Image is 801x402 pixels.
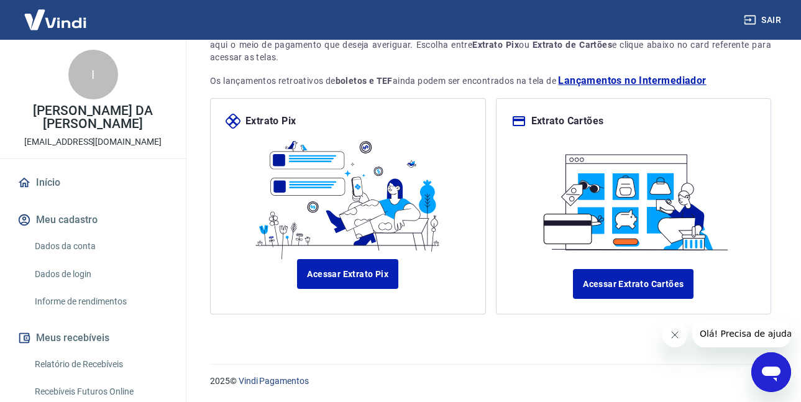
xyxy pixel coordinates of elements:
[15,324,171,352] button: Meus recebíveis
[533,40,612,50] strong: Extrato de Cartões
[30,289,171,314] a: Informe de rendimentos
[751,352,791,392] iframe: Botão para abrir a janela de mensagens
[30,262,171,287] a: Dados de login
[245,114,296,129] p: Extrato Pix
[573,269,693,299] a: Acessar Extrato Cartões
[250,129,446,259] img: ilustrapix.38d2ed8fdf785898d64e9b5bf3a9451d.svg
[15,206,171,234] button: Meu cadastro
[68,50,118,99] div: I
[15,169,171,196] a: Início
[210,375,771,388] p: 2025 ©
[662,322,687,347] iframe: Fechar mensagem
[336,76,393,86] strong: boletos e TEF
[30,234,171,259] a: Dados da conta
[7,9,104,19] span: Olá! Precisa de ajuda?
[741,9,786,32] button: Sair
[297,259,398,289] a: Acessar Extrato Pix
[239,376,309,386] a: Vindi Pagamentos
[472,40,519,50] strong: Extrato Pix
[10,104,176,130] p: [PERSON_NAME] DA [PERSON_NAME]
[536,144,731,254] img: ilustracard.1447bf24807628a904eb562bb34ea6f9.svg
[15,1,96,39] img: Vindi
[558,73,706,88] a: Lançamentos no Intermediador
[210,73,771,88] p: Os lançamentos retroativos de ainda podem ser encontrados na tela de
[531,114,604,129] p: Extrato Cartões
[692,320,791,347] iframe: Mensagem da empresa
[24,135,162,148] p: [EMAIL_ADDRESS][DOMAIN_NAME]
[30,352,171,377] a: Relatório de Recebíveis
